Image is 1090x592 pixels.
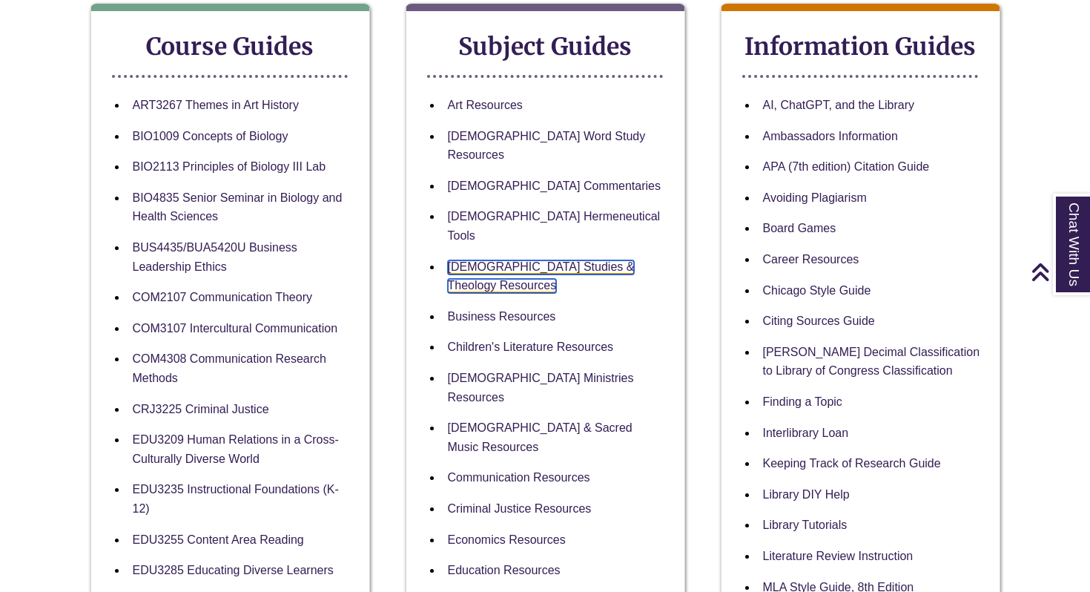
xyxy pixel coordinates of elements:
[448,421,632,453] a: [DEMOGRAPHIC_DATA] & Sacred Music Resources
[458,32,632,62] strong: Subject Guides
[448,502,592,515] a: Criminal Justice Resources
[763,519,848,531] a: Library Tutorials
[744,32,976,62] strong: Information Guides
[763,427,849,439] a: Interlibrary Loan
[133,322,338,335] a: COM3107 Intercultural Communication
[133,352,326,384] a: COM4308 Communication Research Methods
[448,310,556,323] a: Business Resources
[1031,262,1086,282] a: Back to Top
[763,160,930,173] a: APA (7th edition) Citation Guide
[448,372,634,404] a: [DEMOGRAPHIC_DATA] Ministries Resources
[763,284,871,297] a: Chicago Style Guide
[133,483,339,515] a: EDU3235 Instructional Foundations (K-12)
[763,99,915,111] a: AI, ChatGPT, and the Library
[448,471,590,484] a: Communication Resources
[448,564,561,576] a: Education Resources
[133,99,299,111] a: ART3267 Themes in Art History
[763,222,836,234] a: Board Games
[133,564,334,576] a: EDU3285 Educating Diverse Learners
[448,210,661,242] a: [DEMOGRAPHIC_DATA] Hermeneutical Tools
[763,550,914,562] a: Literature Review Instruction
[763,130,898,142] a: Ambassadors Information
[133,160,326,173] a: BIO2113 Principles of Biology III Lab
[448,99,523,111] a: Art Resources
[763,191,867,204] a: Avoiding Plagiarism
[133,403,269,415] a: CRJ3225 Criminal Justice
[133,433,339,465] a: EDU3209 Human Relations in a Cross-Culturally Diverse World
[763,488,850,501] a: Library DIY Help
[133,130,288,142] a: BIO1009 Concepts of Biology
[763,457,941,470] a: Keeping Track of Research Guide
[763,315,875,327] a: Citing Sources Guide
[133,291,312,303] a: COM2107 Communication Theory
[133,533,304,546] a: EDU3255 Content Area Reading
[763,253,859,266] a: Career Resources
[448,341,614,353] a: Children's Literature Resources
[448,533,566,546] a: Economics Resources
[763,346,980,378] a: [PERSON_NAME] Decimal Classification to Library of Congress Classification
[133,191,343,223] a: BIO4835 Senior Seminar in Biology and Health Sciences
[448,260,635,294] a: [DEMOGRAPHIC_DATA] Studies & Theology Resources
[146,32,314,62] strong: Course Guides
[448,180,661,192] a: [DEMOGRAPHIC_DATA] Commentaries
[448,130,646,162] a: [DEMOGRAPHIC_DATA] Word Study Resources
[763,395,842,408] a: Finding a Topic
[133,241,297,273] a: BUS4435/BUA5420U Business Leadership Ethics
